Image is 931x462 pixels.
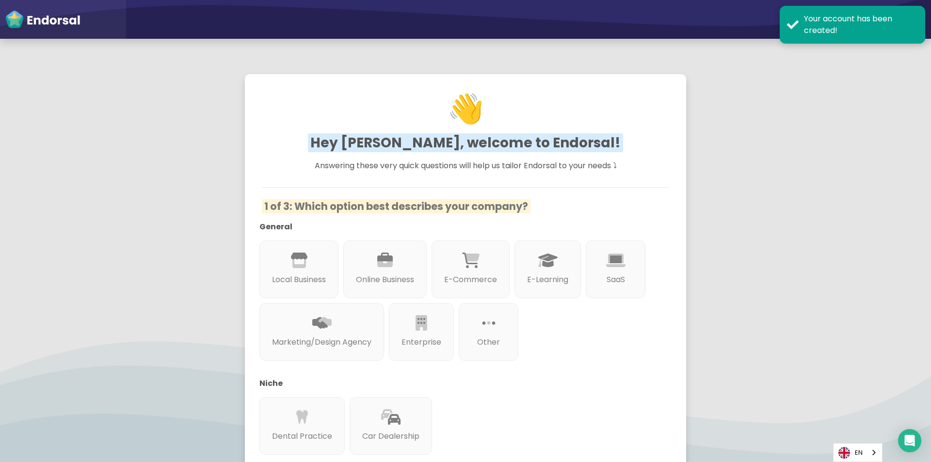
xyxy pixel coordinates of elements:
[471,336,506,348] p: Other
[834,444,882,462] a: EN
[804,13,918,36] div: Your account has been created!
[833,443,883,462] aside: Language selected: English
[5,10,80,29] img: endorsal-logo-white@2x.png
[272,430,332,442] p: Dental Practice
[362,430,419,442] p: Car Dealership
[356,274,414,286] p: Online Business
[259,221,657,233] p: General
[272,336,371,348] p: Marketing/Design Agency
[833,443,883,462] div: Language
[444,274,497,286] p: E-Commerce
[315,160,617,171] span: Answering these very quick questions will help us tailor Endorsal to your needs ⤵︎
[262,199,530,213] span: 1 of 3: Which option best describes your company?
[272,274,326,286] p: Local Business
[308,133,623,152] span: Hey [PERSON_NAME], welcome to Endorsal!
[401,336,441,348] p: Enterprise
[527,274,568,286] p: E-Learning
[264,39,667,178] h1: 👋
[259,378,657,389] p: Niche
[598,274,633,286] p: SaaS
[898,429,921,452] div: Open Intercom Messenger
